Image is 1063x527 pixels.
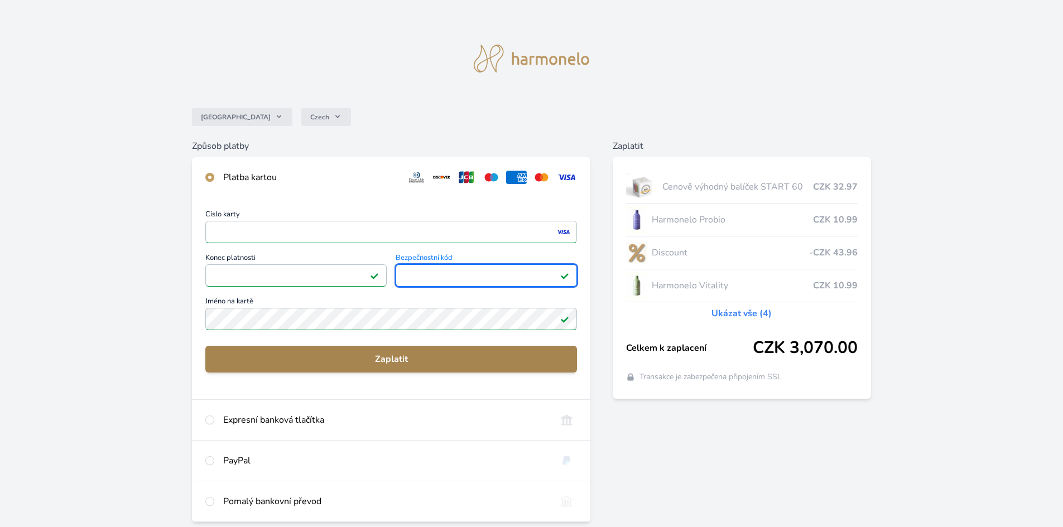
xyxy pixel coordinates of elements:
[626,341,753,355] span: Celkem k zaplacení
[456,171,477,184] img: jcb.svg
[310,113,329,122] span: Czech
[813,213,858,226] span: CZK 10.99
[370,271,379,280] img: Platné pole
[205,346,577,373] button: Zaplatit
[652,246,809,259] span: Discount
[223,495,547,508] div: Pomalý bankovní převod
[560,271,569,280] img: Platné pole
[652,213,813,226] span: Harmonelo Probio
[210,268,382,283] iframe: Iframe pro datum vypršení platnosti
[481,171,502,184] img: maestro.svg
[401,268,572,283] iframe: Iframe pro bezpečnostní kód
[205,254,387,264] span: Konec platnosti
[205,308,577,330] input: Jméno na kartěPlatné pole
[201,113,271,122] span: [GEOGRAPHIC_DATA]
[210,224,572,240] iframe: Iframe pro číslo karty
[813,180,858,194] span: CZK 32.97
[223,171,397,184] div: Platba kartou
[556,227,571,237] img: visa
[556,171,577,184] img: visa.svg
[214,352,568,366] span: Zaplatit
[366,270,381,281] img: Konec platnosti
[301,108,351,126] button: Czech
[431,171,452,184] img: discover.svg
[556,454,577,467] img: paypal.svg
[223,413,547,427] div: Expresní banková tlačítka
[813,279,858,292] span: CZK 10.99
[711,307,772,320] a: Ukázat vše (4)
[406,171,427,184] img: diners.svg
[506,171,527,184] img: amex.svg
[626,206,647,234] img: CLEAN_PROBIO_se_stinem_x-lo.jpg
[474,45,590,72] img: logo.svg
[223,454,547,467] div: PayPal
[531,171,552,184] img: mc.svg
[652,279,813,292] span: Harmonelo Vitality
[639,371,782,383] span: Transakce je zabezpečena připojením SSL
[613,139,871,153] h6: Zaplatit
[396,254,577,264] span: Bezpečnostní kód
[626,173,658,201] img: start.jpg
[556,495,577,508] img: bankTransfer_IBAN.svg
[662,180,813,194] span: Cenově výhodný balíček START 60
[556,413,577,427] img: onlineBanking_CZ.svg
[626,239,647,267] img: discount-lo.png
[560,315,569,323] img: Platné pole
[192,139,590,153] h6: Způsob platby
[192,108,292,126] button: [GEOGRAPHIC_DATA]
[205,298,577,308] span: Jméno na kartě
[753,338,858,358] span: CZK 3,070.00
[809,246,858,259] span: -CZK 43.96
[626,272,647,299] img: CLEAN_VITALITY_se_stinem_x-lo.jpg
[205,211,577,221] span: Číslo karty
